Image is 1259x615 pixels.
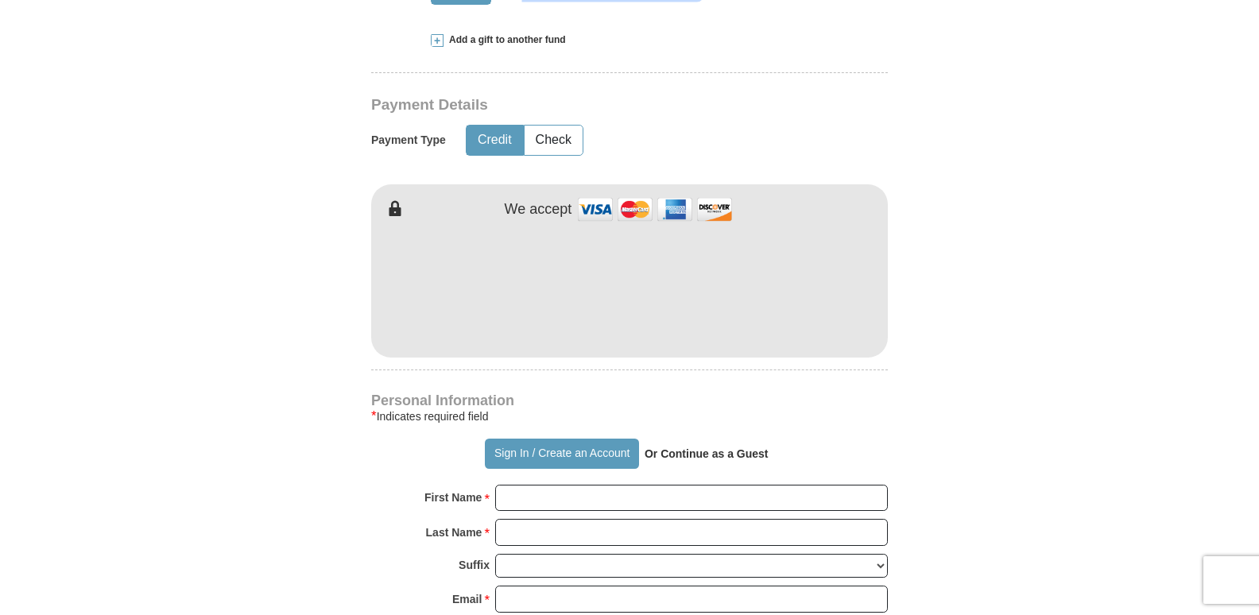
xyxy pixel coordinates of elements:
button: Credit [467,126,523,155]
h4: We accept [505,201,572,219]
strong: First Name [424,486,482,509]
span: Add a gift to another fund [444,33,566,47]
strong: Last Name [426,521,482,543]
strong: Suffix [459,554,490,576]
strong: Email [452,588,482,610]
div: Indicates required field [371,407,888,426]
h3: Payment Details [371,96,777,114]
button: Check [525,126,583,155]
button: Sign In / Create an Account [485,439,638,469]
h4: Personal Information [371,394,888,407]
h5: Payment Type [371,133,446,147]
img: credit cards accepted [575,192,734,226]
strong: Or Continue as a Guest [645,447,769,460]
